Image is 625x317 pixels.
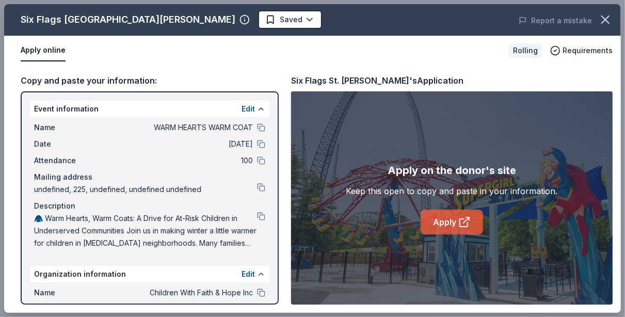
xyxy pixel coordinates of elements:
div: Apply on the donor's site [388,162,516,179]
button: Edit [242,103,255,115]
div: Six Flags [GEOGRAPHIC_DATA][PERSON_NAME] [21,11,235,28]
span: Name [34,121,103,134]
div: Rolling [509,43,542,58]
div: Mailing address [34,171,265,183]
button: Saved [258,10,322,29]
button: Report a mistake [519,14,592,27]
span: Name [34,287,103,299]
span: Website [34,303,103,315]
div: Keep this open to copy and paste in your information. [346,185,558,197]
button: Edit [242,268,255,280]
span: WARM HEARTS WARM COAT [103,121,253,134]
span: Date [34,138,103,150]
div: Description [34,200,265,212]
div: Copy and paste your information: [21,74,279,87]
span: Children With Faith & Hope Inc [103,287,253,299]
div: Six Flags St. [PERSON_NAME]'s Application [291,74,463,87]
span: Requirements [563,44,613,57]
a: Apply [421,210,483,234]
span: 🧥 Warm Hearts, Warm Coats: A Drive for At-Risk Children in Underserved Communities Join us in mak... [34,212,257,249]
span: Attendance [34,154,103,167]
button: Apply online [21,40,66,61]
div: Event information [30,101,269,117]
span: 100 [103,154,253,167]
span: undefined, 225, undefined, undefined undefined [34,183,257,196]
span: Saved [280,13,302,26]
div: Organization information [30,266,269,282]
span: [DATE] [103,138,253,150]
button: Requirements [550,44,613,57]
